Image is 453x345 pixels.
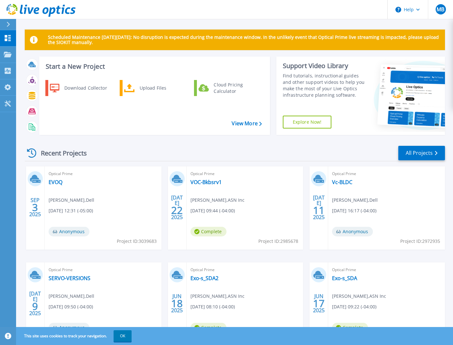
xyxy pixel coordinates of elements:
span: [DATE] 09:22 (-04:00) [332,303,376,310]
span: 18 [171,301,183,306]
span: Project ID: 2972935 [400,238,440,245]
span: 3 [32,205,38,210]
a: Upload Files [120,80,186,96]
span: [DATE] 16:17 (-04:00) [332,207,376,214]
div: SEP 2025 [29,196,41,219]
a: All Projects [398,146,445,160]
span: [DATE] 09:50 (-04:00) [49,303,93,310]
span: [PERSON_NAME] , Dell [332,197,378,204]
span: [DATE] 12:31 (-05:00) [49,207,93,214]
p: Scheduled Maintenance [DATE][DATE]: No disruption is expected during the maintenance window. In t... [48,35,440,45]
div: Download Collector [61,82,110,94]
span: Optical Prime [332,170,441,177]
a: Exo-s_SDA [332,275,357,281]
span: [PERSON_NAME] , ASN Inc [332,293,386,300]
a: Download Collector [45,80,111,96]
a: Cloud Pricing Calculator [194,80,260,96]
a: View More [232,120,262,127]
div: Find tutorials, instructional guides and other support videos to help you make the most of your L... [283,73,367,98]
span: Anonymous [332,227,373,236]
span: Optical Prime [332,266,441,273]
span: Optical Prime [190,170,300,177]
a: VOC-Bkbsrv1 [190,179,222,185]
span: 11 [313,208,325,213]
span: Complete [190,227,226,236]
span: 22 [171,208,183,213]
span: Complete [332,323,368,332]
button: OK [114,330,132,342]
div: [DATE] 2025 [171,196,183,219]
span: Anonymous [49,323,89,332]
span: Optical Prime [49,266,158,273]
span: Anonymous [49,227,89,236]
div: Upload Files [136,82,184,94]
a: Explore Now! [283,116,332,128]
span: MB [437,7,444,12]
span: [PERSON_NAME] , ASN Inc [190,293,245,300]
div: JUN 2025 [313,292,325,315]
span: [PERSON_NAME] , Dell [49,197,94,204]
span: 17 [313,301,325,306]
span: Project ID: 2985678 [258,238,298,245]
span: This site uses cookies to track your navigation. [18,330,132,342]
span: [PERSON_NAME] , ASN Inc [190,197,245,204]
span: 9 [32,304,38,309]
div: [DATE] 2025 [29,292,41,315]
span: [DATE] 09:44 (-04:00) [190,207,235,214]
a: SERVO-VERSIONS [49,275,90,281]
a: Vc-BLDC [332,179,352,185]
span: Optical Prime [49,170,158,177]
div: Recent Projects [25,145,96,161]
a: EVOQ [49,179,62,185]
div: Support Video Library [283,62,367,70]
span: Project ID: 3039683 [117,238,157,245]
span: Optical Prime [190,266,300,273]
span: Complete [190,323,226,332]
span: [DATE] 08:10 (-04:00) [190,303,235,310]
a: Exo-s_SDA2 [190,275,218,281]
h3: Start a New Project [46,63,262,70]
div: [DATE] 2025 [313,196,325,219]
span: [PERSON_NAME] , Dell [49,293,94,300]
div: Cloud Pricing Calculator [210,82,258,94]
div: JUN 2025 [171,292,183,315]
